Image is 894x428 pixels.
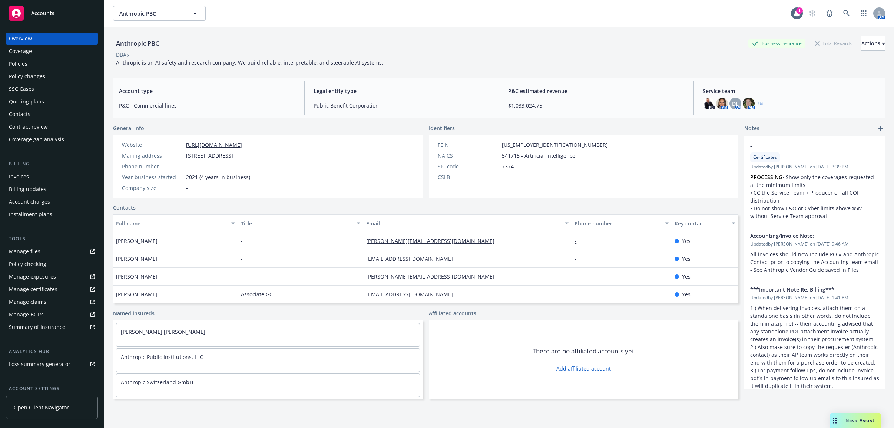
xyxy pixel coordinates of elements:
[121,328,205,335] a: [PERSON_NAME] [PERSON_NAME]
[9,258,46,270] div: Policy checking
[9,33,32,45] div: Overview
[6,58,98,70] a: Policies
[121,379,193,386] a: Anthropic Switzerland GmbH
[241,290,273,298] span: Associate GC
[113,204,136,211] a: Contacts
[682,290,691,298] span: Yes
[750,142,860,150] span: -
[575,237,582,244] a: -
[533,347,634,356] span: There are no affiliated accounts yet
[113,309,155,317] a: Named insureds
[6,309,98,320] a: Manage BORs
[119,10,183,17] span: Anthropic PBC
[744,124,759,133] span: Notes
[6,45,98,57] a: Coverage
[672,214,738,232] button: Key contact
[750,174,782,181] strong: PROCESSING
[502,152,575,159] span: 541715 - Artificial Intelligence
[508,102,685,109] span: $1,033,024.75
[366,220,560,227] div: Email
[6,246,98,257] a: Manage files
[241,237,243,245] span: -
[314,87,490,95] span: Legal entity type
[9,283,57,295] div: Manage certificates
[744,280,885,396] div: ***Important Note Re: Billing***Updatedby [PERSON_NAME] on [DATE] 1:41 PM1.) When delivering invo...
[6,385,98,392] div: Account settings
[750,304,879,390] p: 1.) When delivering invoices, attach them on a standalone basis (in other words, do not include t...
[116,220,227,227] div: Full name
[830,413,840,428] div: Drag to move
[861,36,885,50] div: Actions
[750,164,879,170] span: Updated by [PERSON_NAME] on [DATE] 3:39 PM
[438,162,499,170] div: SIC code
[122,141,183,149] div: Website
[113,6,206,21] button: Anthropic PBC
[682,237,691,245] span: Yes
[6,296,98,308] a: Manage claims
[805,6,820,21] a: Start snowing
[9,296,46,308] div: Manage claims
[363,214,572,232] button: Email
[31,10,54,16] span: Accounts
[9,358,70,370] div: Loss summary generator
[116,290,158,298] span: [PERSON_NAME]
[6,258,98,270] a: Policy checking
[122,152,183,159] div: Mailing address
[502,162,514,170] span: 7374
[556,365,611,372] a: Add affiliated account
[116,51,130,59] div: DBA: -
[238,214,363,232] button: Title
[508,87,685,95] span: P&C estimated revenue
[9,196,50,208] div: Account charges
[753,154,777,161] span: Certificates
[366,291,459,298] a: [EMAIL_ADDRESS][DOMAIN_NAME]
[744,226,885,280] div: Accounting/Invoice Note:Updatedby [PERSON_NAME] on [DATE] 9:46 AMAll invoices should now Include ...
[572,214,672,232] button: Phone number
[9,58,27,70] div: Policies
[6,283,98,295] a: Manage certificates
[856,6,871,21] a: Switch app
[502,173,504,181] span: -
[116,273,158,280] span: [PERSON_NAME]
[744,136,885,226] div: -CertificatesUpdatedby [PERSON_NAME] on [DATE] 3:39 PMPROCESSING• Show only the coverages request...
[876,124,885,133] a: add
[748,39,805,48] div: Business Insurance
[314,102,490,109] span: Public Benefit Corporation
[9,134,64,145] div: Coverage gap analysis
[186,162,188,170] span: -
[113,39,162,48] div: Anthropic PBC
[845,417,875,424] span: Nova Assist
[9,96,44,108] div: Quoting plans
[9,70,45,82] div: Policy changes
[438,173,499,181] div: CSLB
[750,286,860,293] span: ***Important Note Re: Billing***
[575,291,582,298] a: -
[9,208,52,220] div: Installment plans
[750,251,881,273] span: All invoices should now Include PO # and Anthropic Contact prior to copying the Accounting team e...
[9,121,48,133] div: Contract review
[6,171,98,182] a: Invoices
[861,36,885,51] button: Actions
[6,183,98,195] a: Billing updates
[575,255,582,262] a: -
[366,255,459,262] a: [EMAIL_ADDRESS][DOMAIN_NAME]
[6,348,98,355] div: Analytics hub
[6,235,98,243] div: Tools
[575,273,582,280] a: -
[743,98,755,109] img: photo
[116,255,158,263] span: [PERSON_NAME]
[750,232,860,240] span: Accounting/Invoice Note:
[682,273,691,280] span: Yes
[675,220,727,227] div: Key contact
[366,237,500,244] a: [PERSON_NAME][EMAIL_ADDRESS][DOMAIN_NAME]
[113,214,238,232] button: Full name
[429,309,476,317] a: Affiliated accounts
[830,413,881,428] button: Nova Assist
[119,87,295,95] span: Account type
[186,141,242,148] a: [URL][DOMAIN_NAME]
[122,173,183,181] div: Year business started
[9,246,40,257] div: Manage files
[438,152,499,159] div: NAICS
[6,3,98,24] a: Accounts
[6,208,98,220] a: Installment plans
